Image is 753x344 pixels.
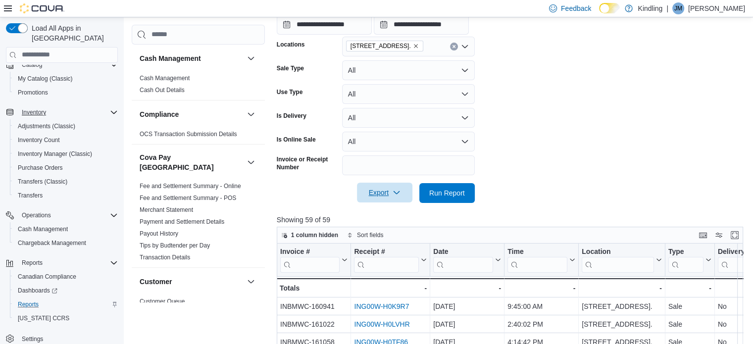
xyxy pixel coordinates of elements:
a: Payment and Settlement Details [140,218,224,225]
a: Customer Queue [140,298,185,305]
span: Feedback [561,3,591,13]
div: Date [433,247,493,272]
button: Catalog [2,58,122,72]
a: Adjustments (Classic) [14,120,79,132]
div: Delivery [718,247,753,256]
div: 2:40:02 PM [507,318,575,330]
button: 1 column hidden [277,229,342,241]
div: Location [582,247,654,272]
div: - [433,282,501,294]
div: INBMWC-161022 [280,318,348,330]
span: Cash Management [18,225,68,233]
div: Totals [280,282,348,294]
button: My Catalog (Classic) [10,72,122,86]
a: Reports [14,298,43,310]
span: Catalog [22,61,42,69]
span: Transfers [14,190,118,201]
div: Type [668,247,703,256]
a: Cash Out Details [140,87,185,94]
span: Promotions [14,87,118,98]
button: Customer [140,277,243,287]
a: Transfers [14,190,47,201]
span: Dashboards [18,287,57,295]
span: Catalog [18,59,118,71]
a: Transaction Details [140,254,190,261]
button: Export [357,183,412,202]
button: Canadian Compliance [10,270,122,284]
span: Inventory [18,106,118,118]
button: Transfers [10,189,122,202]
a: ING00W-H0K9R7 [354,302,409,310]
input: Dark Mode [599,3,620,13]
button: Cash Management [140,53,243,63]
div: [STREET_ADDRESS]. [582,300,662,312]
button: Adjustments (Classic) [10,119,122,133]
span: Sort fields [357,231,383,239]
div: Time [507,247,567,256]
div: - [582,282,662,294]
button: Run Report [419,183,475,203]
div: - [668,282,711,294]
div: 9:45:00 AM [507,300,575,312]
div: - [354,282,427,294]
span: Promotions [18,89,48,97]
span: Settings [22,335,43,343]
span: Inventory Manager (Classic) [14,148,118,160]
button: Clear input [450,43,458,50]
a: Fee and Settlement Summary - Online [140,183,241,190]
button: Chargeback Management [10,236,122,250]
span: Transfers [18,192,43,199]
span: Payout History [140,230,178,238]
span: Fee and Settlement Summary - Online [140,182,241,190]
span: Export [363,183,406,202]
button: Inventory [2,105,122,119]
div: Cash Management [132,72,265,100]
span: Adjustments (Classic) [14,120,118,132]
p: Kindling [638,2,662,14]
span: Reports [18,300,39,308]
button: Operations [18,209,55,221]
a: Transfers (Classic) [14,176,71,188]
div: Sale [668,318,711,330]
a: Merchant Statement [140,206,193,213]
span: Fee and Settlement Summary - POS [140,194,236,202]
div: [DATE] [433,318,501,330]
div: Receipt # URL [354,247,419,272]
div: Receipt # [354,247,419,256]
span: 1 column hidden [291,231,338,239]
div: Cova Pay [GEOGRAPHIC_DATA] [132,180,265,267]
span: Washington CCRS [14,312,118,324]
button: Reports [18,257,47,269]
button: Open list of options [461,43,469,50]
label: Locations [277,41,305,49]
div: Invoice # [280,247,340,256]
span: My Catalog (Classic) [14,73,118,85]
span: Inventory Count [18,136,60,144]
button: Location [582,247,662,272]
span: 22 Simcoe St South. [346,41,423,51]
div: Location [582,247,654,256]
div: [DATE] [433,300,501,312]
span: Reports [18,257,118,269]
button: Remove 22 Simcoe St South. from selection in this group [413,43,419,49]
div: Delivery [718,247,753,272]
label: Use Type [277,88,302,96]
button: Inventory Count [10,133,122,147]
span: Adjustments (Classic) [18,122,75,130]
button: Transfers (Classic) [10,175,122,189]
button: Inventory [18,106,50,118]
p: Showing 59 of 59 [277,215,748,225]
button: Cova Pay [GEOGRAPHIC_DATA] [140,152,243,172]
a: Canadian Compliance [14,271,80,283]
button: Operations [2,208,122,222]
span: Operations [22,211,51,219]
span: Cash Management [14,223,118,235]
button: Compliance [140,109,243,119]
span: Inventory Manager (Classic) [18,150,92,158]
span: Chargeback Management [18,239,86,247]
button: All [342,108,475,128]
span: Purchase Orders [18,164,63,172]
span: OCS Transaction Submission Details [140,130,237,138]
span: Dashboards [14,285,118,296]
button: Invoice # [280,247,348,272]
